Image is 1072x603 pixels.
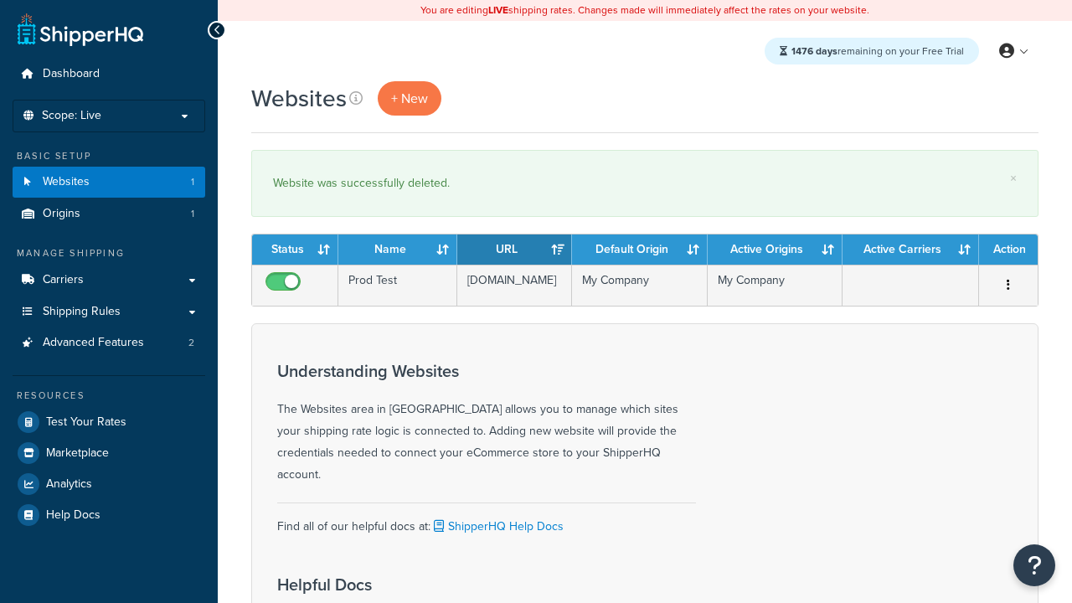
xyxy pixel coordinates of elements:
div: Website was successfully deleted. [273,172,1017,195]
th: Active Carriers: activate to sort column ascending [843,234,979,265]
a: + New [378,81,441,116]
span: Help Docs [46,508,100,523]
div: The Websites area in [GEOGRAPHIC_DATA] allows you to manage which sites your shipping rate logic ... [277,362,696,486]
a: Origins 1 [13,198,205,229]
th: URL: activate to sort column ascending [457,234,572,265]
a: Test Your Rates [13,407,205,437]
li: Websites [13,167,205,198]
th: Active Origins: activate to sort column ascending [708,234,843,265]
button: Open Resource Center [1013,544,1055,586]
td: Prod Test [338,265,457,306]
th: Action [979,234,1038,265]
div: Find all of our helpful docs at: [277,502,696,538]
b: LIVE [488,3,508,18]
h3: Understanding Websites [277,362,696,380]
a: Shipping Rules [13,296,205,327]
h1: Websites [251,82,347,115]
span: 1 [191,175,194,189]
td: My Company [708,265,843,306]
span: Carriers [43,273,84,287]
span: Test Your Rates [46,415,126,430]
a: Help Docs [13,500,205,530]
th: Default Origin: activate to sort column ascending [572,234,707,265]
a: × [1010,172,1017,185]
div: remaining on your Free Trial [765,38,979,64]
li: Origins [13,198,205,229]
span: Scope: Live [42,109,101,123]
th: Name: activate to sort column ascending [338,234,457,265]
a: Carriers [13,265,205,296]
div: Manage Shipping [13,246,205,260]
span: Marketplace [46,446,109,461]
span: 2 [188,336,194,350]
span: + New [391,89,428,108]
a: Websites 1 [13,167,205,198]
span: Websites [43,175,90,189]
a: ShipperHQ Home [18,13,143,46]
span: 1 [191,207,194,221]
a: ShipperHQ Help Docs [430,518,564,535]
li: Advanced Features [13,327,205,358]
a: Marketplace [13,438,205,468]
span: Advanced Features [43,336,144,350]
div: Resources [13,389,205,403]
h3: Helpful Docs [277,575,579,594]
strong: 1476 days [791,44,837,59]
span: Analytics [46,477,92,492]
a: Dashboard [13,59,205,90]
a: Advanced Features 2 [13,327,205,358]
td: My Company [572,265,707,306]
th: Status: activate to sort column ascending [252,234,338,265]
span: Dashboard [43,67,100,81]
a: Analytics [13,469,205,499]
span: Shipping Rules [43,305,121,319]
div: Basic Setup [13,149,205,163]
span: Origins [43,207,80,221]
td: [DOMAIN_NAME] [457,265,572,306]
